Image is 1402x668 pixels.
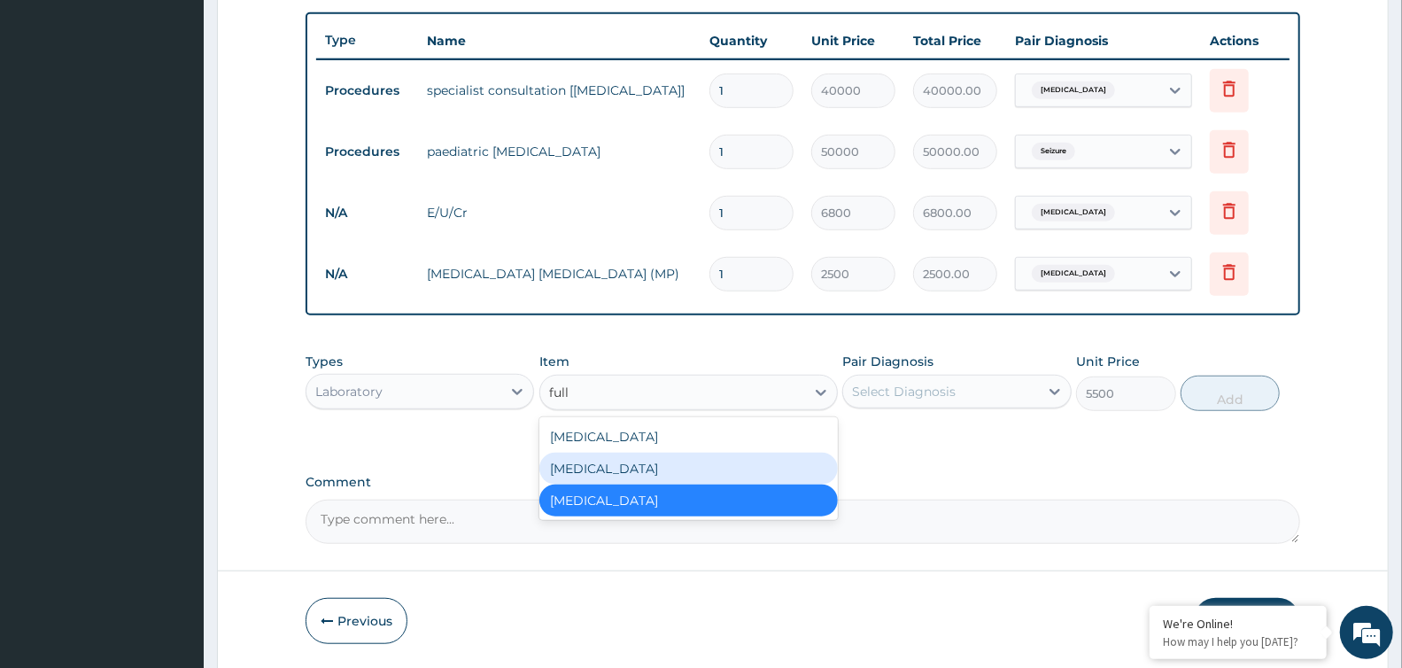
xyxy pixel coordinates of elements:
[316,74,418,107] td: Procedures
[103,223,244,402] span: We're online!
[802,23,904,58] th: Unit Price
[1201,23,1290,58] th: Actions
[1032,82,1115,99] span: [MEDICAL_DATA]
[33,89,72,133] img: d_794563401_company_1708531726252_794563401
[316,136,418,168] td: Procedures
[1163,616,1313,632] div: We're Online!
[1194,598,1300,644] button: Submit
[852,383,956,400] div: Select Diagnosis
[92,99,298,122] div: Chat with us now
[539,421,838,453] div: [MEDICAL_DATA]
[9,484,337,546] textarea: Type your message and hit 'Enter'
[539,485,838,517] div: [MEDICAL_DATA]
[1006,23,1201,58] th: Pair Diagnosis
[418,23,701,58] th: Name
[904,23,1006,58] th: Total Price
[418,134,701,169] td: paediatric [MEDICAL_DATA]
[1032,143,1075,160] span: Seizure
[1032,204,1115,221] span: [MEDICAL_DATA]
[1181,376,1280,411] button: Add
[316,258,418,291] td: N/A
[306,354,343,369] label: Types
[1163,634,1313,649] p: How may I help you today?
[1032,265,1115,283] span: [MEDICAL_DATA]
[701,23,802,58] th: Quantity
[316,197,418,229] td: N/A
[306,475,1300,490] label: Comment
[842,353,933,370] label: Pair Diagnosis
[315,383,383,400] div: Laboratory
[306,598,407,644] button: Previous
[418,195,701,230] td: E/U/Cr
[539,453,838,485] div: [MEDICAL_DATA]
[316,24,418,57] th: Type
[418,256,701,291] td: [MEDICAL_DATA] [MEDICAL_DATA] (MP)
[539,353,569,370] label: Item
[1076,353,1140,370] label: Unit Price
[418,73,701,108] td: specialist consultation [[MEDICAL_DATA]]
[290,9,333,51] div: Minimize live chat window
